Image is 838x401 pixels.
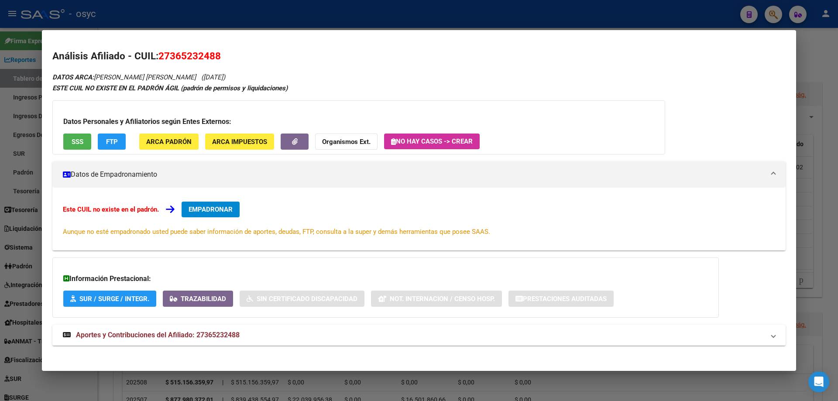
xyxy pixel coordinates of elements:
[63,291,156,307] button: SUR / SURGE / INTEGR.
[52,84,288,92] strong: ESTE CUIL NO EXISTE EN EL PADRÓN ÁGIL (padrón de permisos y liquidaciones)
[139,134,199,150] button: ARCA Padrón
[63,228,490,236] span: Aunque no esté empadronado usted puede saber información de aportes, deudas, FTP, consulta a la s...
[52,188,786,250] div: Datos de Empadronamiento
[63,169,765,180] mat-panel-title: Datos de Empadronamiento
[205,134,274,150] button: ARCA Impuestos
[52,325,786,346] mat-expansion-panel-header: Aportes y Contribuciones del Afiliado: 27365232488
[63,274,708,284] h3: Información Prestacional:
[240,291,364,307] button: Sin Certificado Discapacidad
[72,138,83,146] span: SSS
[390,295,495,303] span: Not. Internacion / Censo Hosp.
[52,73,94,81] strong: DATOS ARCA:
[63,134,91,150] button: SSS
[63,206,159,213] strong: Este CUIL no existe en el padrón.
[52,49,786,64] h2: Análisis Afiliado - CUIL:
[182,202,240,217] button: EMPADRONAR
[52,73,196,81] span: [PERSON_NAME] [PERSON_NAME]
[257,295,357,303] span: Sin Certificado Discapacidad
[201,73,225,81] span: ([DATE])
[76,331,240,339] span: Aportes y Contribuciones del Afiliado: 27365232488
[181,295,226,303] span: Trazabilidad
[158,50,221,62] span: 27365232488
[146,138,192,146] span: ARCA Padrón
[315,134,378,150] button: Organismos Ext.
[189,206,233,213] span: EMPADRONAR
[371,291,502,307] button: Not. Internacion / Censo Hosp.
[212,138,267,146] span: ARCA Impuestos
[106,138,118,146] span: FTP
[98,134,126,150] button: FTP
[508,291,614,307] button: Prestaciones Auditadas
[79,295,149,303] span: SUR / SURGE / INTEGR.
[163,291,233,307] button: Trazabilidad
[322,138,371,146] strong: Organismos Ext.
[63,117,654,127] h3: Datos Personales y Afiliatorios según Entes Externos:
[384,134,480,149] button: No hay casos -> Crear
[808,371,829,392] div: Open Intercom Messenger
[523,295,607,303] span: Prestaciones Auditadas
[52,161,786,188] mat-expansion-panel-header: Datos de Empadronamiento
[391,137,473,145] span: No hay casos -> Crear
